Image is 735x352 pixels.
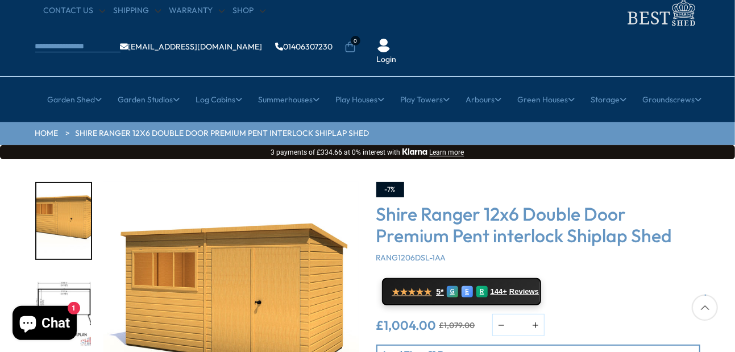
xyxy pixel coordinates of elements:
[336,85,385,114] a: Play Houses
[476,286,488,297] div: R
[377,54,397,65] a: Login
[462,286,473,297] div: E
[196,85,243,114] a: Log Cabins
[466,85,502,114] a: Arbours
[392,287,432,297] span: ★★★★★
[509,287,539,296] span: Reviews
[9,306,80,343] inbox-online-store-chat: Shopify online store chat
[118,85,180,114] a: Garden Studios
[169,5,225,16] a: Warranty
[35,271,92,349] div: 2 / 9
[376,182,404,197] div: -7%
[351,36,360,45] span: 0
[276,43,333,51] a: 01406307230
[35,128,59,139] a: HOME
[36,183,91,259] img: Ranger12x6-030styleC_99e76591-704a-494e-9a2b-22de1785966e_200x200.jpg
[439,321,475,329] del: £1,079.00
[376,252,446,263] span: RANG1206DSL-1AA
[76,128,369,139] a: Shire Ranger 12x6 Double Door Premium Pent interlock Shiplap Shed
[376,319,437,332] ins: £1,004.00
[643,85,702,114] a: Groundscrews
[44,5,105,16] a: CONTACT US
[447,286,458,297] div: G
[382,278,541,305] a: ★★★★★ 5* G E R 144+ Reviews
[121,43,263,51] a: [EMAIL_ADDRESS][DOMAIN_NAME]
[376,203,700,247] h3: Shire Ranger 12x6 Double Door Premium Pent interlock Shiplap Shed
[114,5,161,16] a: Shipping
[401,85,450,114] a: Play Towers
[48,85,102,114] a: Garden Shed
[491,287,507,296] span: 144+
[259,85,320,114] a: Summerhouses
[36,272,91,348] img: Ranger12x6FLOORPLAN_f6c3af64-270e-43cc-89af-14022ec2e9ec_200x200.jpg
[344,42,356,53] a: 0
[591,85,627,114] a: Storage
[233,5,265,16] a: Shop
[518,85,575,114] a: Green Houses
[377,39,391,52] img: User Icon
[35,182,92,260] div: 1 / 9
